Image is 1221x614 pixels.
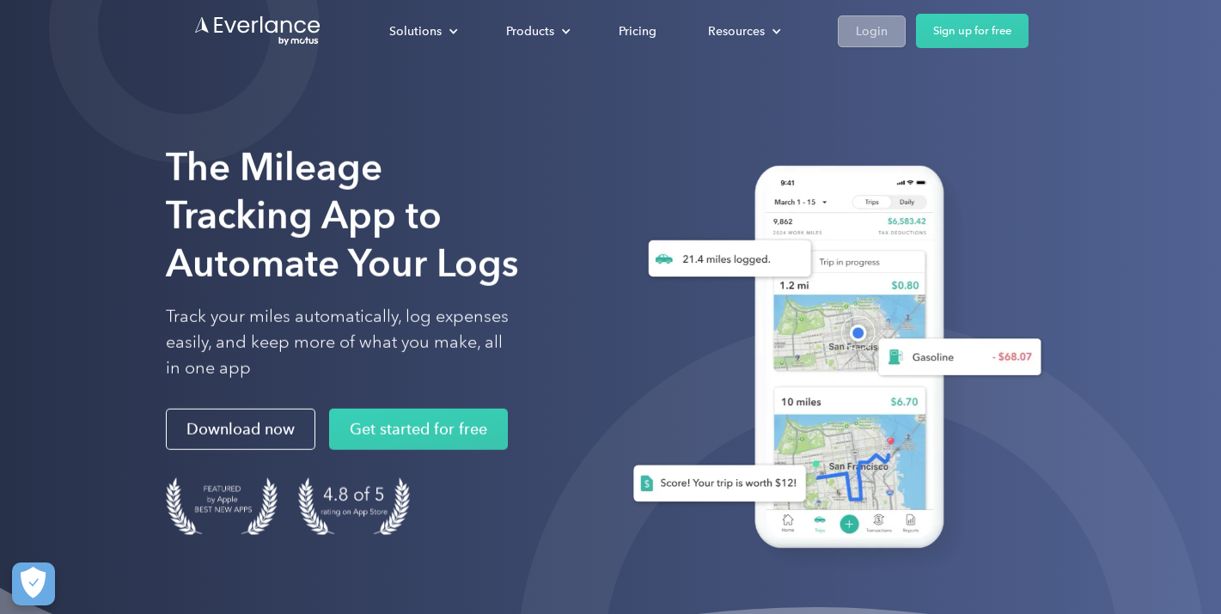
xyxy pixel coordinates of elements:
[838,15,906,47] a: Login
[193,15,322,47] a: Go to homepage
[166,304,510,381] p: Track your miles automatically, log expenses easily, and keep more of what you make, all in one app
[606,148,1055,574] img: Everlance, mileage tracker app, expense tracking app
[619,21,656,42] div: Pricing
[691,16,795,46] div: Resources
[166,477,278,535] img: Badge for Featured by Apple Best New Apps
[298,477,410,535] img: 4.9 out of 5 stars on the app store
[708,21,765,42] div: Resources
[329,409,508,450] a: Get started for free
[916,14,1029,48] a: Sign up for free
[12,562,55,605] button: Cookies Settings
[166,144,519,286] strong: The Mileage Tracking App to Automate Your Logs
[856,21,888,42] div: Login
[389,21,442,42] div: Solutions
[489,16,584,46] div: Products
[601,16,674,46] a: Pricing
[372,16,472,46] div: Solutions
[506,21,554,42] div: Products
[166,409,315,450] a: Download now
